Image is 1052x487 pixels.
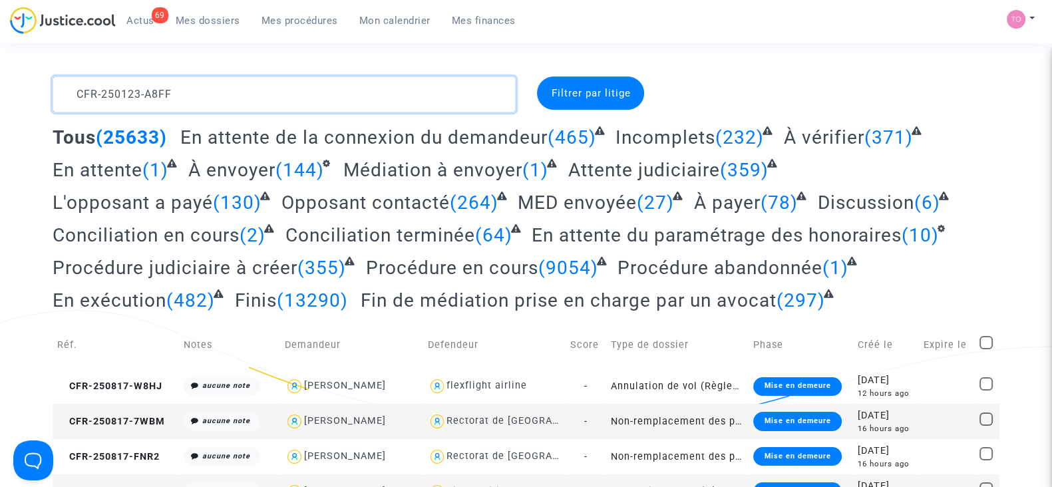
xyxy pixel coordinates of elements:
[551,87,630,99] span: Filtrer par litige
[715,126,764,148] span: (232)
[53,126,96,148] span: Tous
[568,159,720,181] span: Attente judiciaire
[180,126,548,148] span: En attente de la connexion du demandeur
[753,377,841,396] div: Mise en demeure
[914,192,940,214] span: (6)
[202,452,250,460] i: aucune note
[538,257,598,279] span: (9054)
[188,159,275,181] span: À envoyer
[202,381,250,390] i: aucune note
[615,126,715,148] span: Incomplets
[366,257,538,279] span: Procédure en cours
[262,15,338,27] span: Mes procédures
[475,224,512,246] span: (64)
[858,444,914,458] div: [DATE]
[450,192,498,214] span: (264)
[423,321,566,369] td: Defendeur
[753,412,841,430] div: Mise en demeure
[606,404,749,439] td: Non-remplacement des professeurs/enseignants absents
[784,126,864,148] span: À vérifier
[277,289,348,311] span: (13290)
[304,450,386,462] div: [PERSON_NAME]
[817,192,914,214] span: Discussion
[96,126,167,148] span: (25633)
[858,388,914,399] div: 12 hours ago
[57,416,165,427] span: CFR-250817-7WBM
[285,377,304,396] img: icon-user.svg
[606,369,749,404] td: Annulation de vol (Règlement CE n°261/2004)
[361,289,777,311] span: Fin de médiation prise en charge par un avocat
[165,11,251,31] a: Mes dossiers
[446,415,610,426] div: Rectorat de [GEOGRAPHIC_DATA]
[359,15,431,27] span: Mon calendrier
[864,126,913,148] span: (371)
[777,289,825,311] span: (297)
[53,159,142,181] span: En attente
[858,423,914,434] div: 16 hours ago
[428,377,447,396] img: icon-user.svg
[10,7,116,34] img: jc-logo.svg
[53,289,166,311] span: En exécution
[441,11,526,31] a: Mes finances
[853,321,919,369] td: Créé le
[152,7,168,23] div: 69
[606,321,749,369] td: Type de dossier
[176,15,240,27] span: Mes dossiers
[275,159,324,181] span: (144)
[297,257,346,279] span: (355)
[304,380,386,391] div: [PERSON_NAME]
[53,224,240,246] span: Conciliation en cours
[285,447,304,466] img: icon-user.svg
[753,447,841,466] div: Mise en demeure
[858,458,914,470] div: 16 hours ago
[518,192,637,214] span: MED envoyée
[428,412,447,431] img: icon-user.svg
[240,224,265,246] span: (2)
[822,257,848,279] span: (1)
[281,192,450,214] span: Opposant contacté
[53,321,179,369] td: Réf.
[349,11,441,31] a: Mon calendrier
[548,126,596,148] span: (465)
[452,15,516,27] span: Mes finances
[858,408,914,423] div: [DATE]
[285,224,475,246] span: Conciliation terminée
[606,439,749,474] td: Non-remplacement des professeurs/enseignants absents
[428,447,447,466] img: icon-user.svg
[280,321,423,369] td: Demandeur
[213,192,262,214] span: (130)
[251,11,349,31] a: Mes procédures
[446,380,527,391] div: flexflight airline
[720,159,769,181] span: (359)
[532,224,902,246] span: En attente du paramétrage des honoraires
[53,192,213,214] span: L'opposant a payé
[57,451,160,462] span: CFR-250817-FNR2
[858,373,914,388] div: [DATE]
[522,159,548,181] span: (1)
[343,159,522,181] span: Médiation à envoyer
[116,11,165,31] a: 69Actus
[694,192,761,214] span: À payer
[749,321,853,369] td: Phase
[761,192,798,214] span: (78)
[166,289,215,311] span: (482)
[142,159,168,181] span: (1)
[584,381,588,392] span: -
[902,224,939,246] span: (10)
[566,321,606,369] td: Score
[584,416,588,427] span: -
[304,415,386,426] div: [PERSON_NAME]
[53,257,297,279] span: Procédure judiciaire à créer
[446,450,610,462] div: Rectorat de [GEOGRAPHIC_DATA]
[637,192,674,214] span: (27)
[235,289,277,311] span: Finis
[617,257,822,279] span: Procédure abandonnée
[919,321,975,369] td: Expire le
[285,412,304,431] img: icon-user.svg
[126,15,154,27] span: Actus
[584,451,588,462] span: -
[57,381,162,392] span: CFR-250817-W8HJ
[179,321,280,369] td: Notes
[13,440,53,480] iframe: Help Scout Beacon - Open
[202,416,250,425] i: aucune note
